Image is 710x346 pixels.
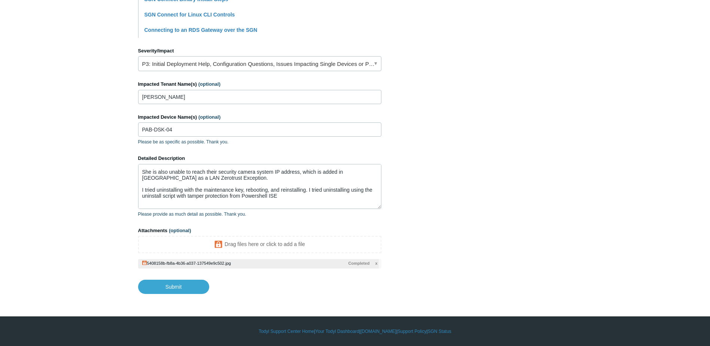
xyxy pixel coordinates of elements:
a: Your Todyl Dashboard [315,328,359,335]
input: Submit [138,280,209,294]
a: Connecting to an RDS Gateway over the SGN [144,27,258,33]
div: | | | | [138,328,572,335]
span: (optional) [169,228,191,233]
a: P3: Initial Deployment Help, Configuration Questions, Issues Impacting Single Devices or Past Out... [138,56,381,71]
a: Todyl Support Center Home [259,328,314,335]
label: Attachments [138,227,381,234]
label: Severity/Impact [138,47,381,55]
span: Completed [348,260,370,267]
span: x [375,260,377,267]
label: Impacted Tenant Name(s) [138,81,381,88]
p: Please provide as much detail as possible. Thank you. [138,211,381,218]
a: SGN Status [428,328,451,335]
p: Please be as specific as possible. Thank you. [138,139,381,145]
label: Impacted Device Name(s) [138,113,381,121]
a: [DOMAIN_NAME] [360,328,396,335]
span: (optional) [198,81,220,87]
a: Support Policy [397,328,426,335]
span: (optional) [198,114,220,120]
a: SGN Connect for Linux CLI Controls [144,12,235,18]
label: Detailed Description [138,155,381,162]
